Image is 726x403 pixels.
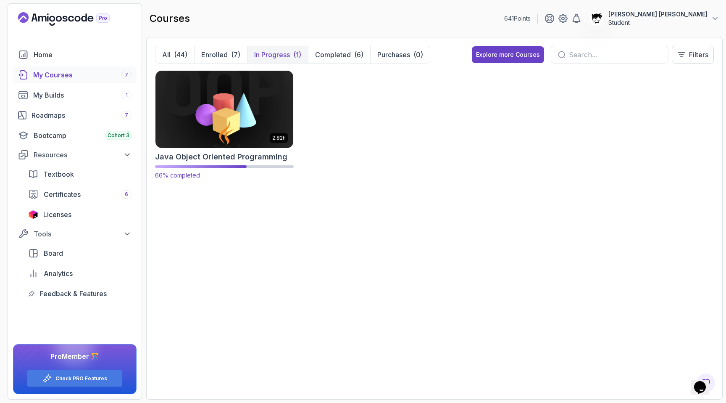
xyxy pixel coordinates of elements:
[174,50,187,60] div: (44)
[672,46,714,64] button: Filters
[13,46,137,63] a: home
[32,110,132,120] div: Roadmaps
[126,92,128,98] span: 1
[308,46,370,63] button: Completed(6)
[34,130,132,141] div: Bootcamp
[476,50,540,59] div: Explore more Courses
[125,191,128,198] span: 6
[231,50,240,60] div: (7)
[155,46,194,63] button: All(44)
[44,189,81,199] span: Certificates
[689,50,708,60] p: Filters
[254,50,290,60] p: In Progress
[608,10,708,19] p: [PERSON_NAME] [PERSON_NAME]
[691,369,718,395] iframe: chat widget
[27,370,123,387] button: Check PRO Features
[13,66,137,83] a: courses
[247,46,308,63] button: In Progress(1)
[28,210,38,219] img: jetbrains icon
[34,50,132,60] div: Home
[201,50,228,60] p: Enrolled
[13,226,137,241] button: Tools
[155,70,294,180] a: Java Object Oriented Programming card2.82hJava Object Oriented Programming66% completed
[55,375,107,382] a: Check PRO Features
[370,46,430,63] button: Purchases(0)
[272,135,286,141] p: 2.82h
[194,46,247,63] button: Enrolled(7)
[23,245,137,262] a: board
[43,169,74,179] span: Textbook
[354,50,363,60] div: (6)
[315,50,351,60] p: Completed
[293,50,301,60] div: (1)
[33,90,132,100] div: My Builds
[108,132,129,139] span: Cohort 3
[13,87,137,103] a: builds
[377,50,410,60] p: Purchases
[34,229,132,239] div: Tools
[155,172,200,179] span: 66% completed
[13,147,137,162] button: Resources
[150,12,190,25] h2: courses
[155,151,287,163] h2: Java Object Oriented Programming
[13,107,137,124] a: roadmaps
[23,166,137,183] a: textbook
[125,72,128,78] span: 7
[125,112,128,119] span: 7
[18,12,129,26] a: Landing page
[472,46,544,63] button: Explore more Courses
[43,209,71,220] span: Licenses
[413,50,423,60] div: (0)
[40,289,107,299] span: Feedback & Features
[23,206,137,223] a: licenses
[44,268,73,278] span: Analytics
[44,248,63,258] span: Board
[589,11,605,27] img: user profile image
[504,14,531,23] p: 641 Points
[569,50,661,60] input: Search...
[34,150,132,160] div: Resources
[23,265,137,282] a: analytics
[152,69,297,150] img: Java Object Oriented Programming card
[23,186,137,203] a: certificates
[33,70,132,80] div: My Courses
[588,10,719,27] button: user profile image[PERSON_NAME] [PERSON_NAME]Student
[13,127,137,144] a: bootcamp
[162,50,171,60] p: All
[23,285,137,302] a: feedback
[608,19,708,27] p: Student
